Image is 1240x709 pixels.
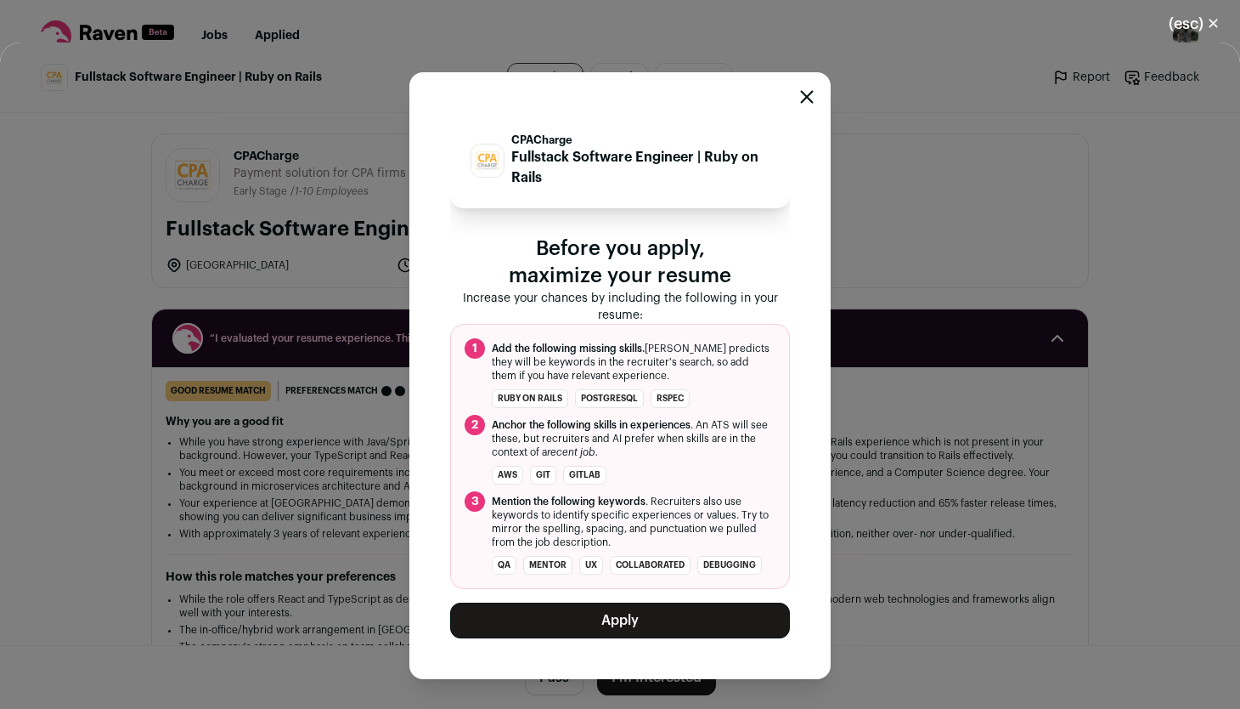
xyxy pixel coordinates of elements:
li: RSpec [651,389,690,408]
button: Apply [450,603,790,638]
p: Fullstack Software Engineer | Ruby on Rails [511,147,769,188]
p: Increase your chances by including the following in your resume: [450,290,790,324]
li: PostgreSQL [575,389,644,408]
i: recent job. [547,447,598,457]
img: de7a4d2256795f7c4f4695d9b3f6608d2680e605a0a4796564e0bbcc86c0521a.jpg [471,145,504,177]
span: Mention the following keywords [492,496,645,507]
span: 2 [465,415,485,435]
p: CPACharge [511,133,769,147]
li: Ruby on Rails [492,389,568,408]
span: Add the following missing skills. [492,343,645,354]
span: . Recruiters also use keywords to identify specific experiences or values. Try to mirror the spel... [492,495,775,549]
li: mentor [523,556,572,575]
span: Anchor the following skills in experiences [492,420,690,430]
button: Close modal [1148,5,1240,43]
li: UX [579,556,603,575]
p: Before you apply, maximize your resume [450,235,790,290]
li: QA [492,556,516,575]
span: . An ATS will see these, but recruiters and AI prefer when skills are in the context of a [492,418,775,459]
li: debugging [697,556,762,575]
span: [PERSON_NAME] predicts they will be keywords in the recruiter's search, so add them if you have r... [492,342,775,383]
span: 1 [465,338,485,359]
button: Close modal [800,90,814,104]
li: collaborated [610,556,690,575]
li: AWS [492,466,523,485]
span: 3 [465,491,485,512]
li: GitLab [563,466,606,485]
li: Git [530,466,556,485]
